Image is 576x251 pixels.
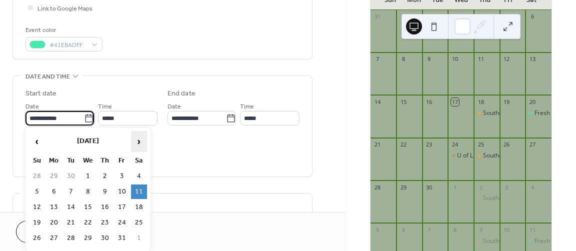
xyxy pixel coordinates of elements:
[29,215,45,230] td: 19
[80,215,96,230] td: 22
[399,226,407,233] div: 6
[98,101,112,112] span: Time
[114,169,130,183] td: 3
[131,184,147,199] td: 11
[25,101,39,112] span: Date
[97,169,113,183] td: 2
[477,141,484,148] div: 25
[503,141,510,148] div: 26
[131,153,147,168] th: Sa
[525,109,551,117] div: Fresh Food Box Pick-Up
[97,200,113,214] td: 16
[29,184,45,199] td: 5
[425,13,433,20] div: 2
[425,183,433,191] div: 30
[80,184,96,199] td: 8
[474,151,500,160] div: Southern Alberta Council on Public Affairs (SACPA)
[503,55,510,63] div: 12
[373,226,381,233] div: 5
[477,13,484,20] div: 4
[131,169,147,183] td: 4
[373,55,381,63] div: 7
[503,13,510,20] div: 5
[477,183,484,191] div: 2
[477,226,484,233] div: 9
[528,183,536,191] div: 4
[114,231,130,245] td: 31
[477,98,484,105] div: 18
[373,183,381,191] div: 28
[63,184,79,199] td: 7
[240,101,254,112] span: Time
[114,215,130,230] td: 24
[97,215,113,230] td: 23
[448,151,474,160] div: U of L Students' Union Annual General Meeting (AGM)
[131,231,147,245] td: 1
[97,153,113,168] th: Th
[16,220,77,243] button: Cancel
[63,153,79,168] th: Tu
[528,98,536,105] div: 20
[29,131,44,151] span: ‹
[399,13,407,20] div: 1
[425,98,433,105] div: 16
[451,55,458,63] div: 10
[503,226,510,233] div: 10
[425,141,433,148] div: 23
[46,169,62,183] td: 29
[474,194,500,202] div: Southern Alberta Council on Public Affairs (SACPA)
[49,40,86,50] span: #41EBADFF
[63,169,79,183] td: 30
[25,88,56,99] div: Start date
[80,200,96,214] td: 15
[131,131,146,151] span: ›
[46,153,62,168] th: Mo
[80,153,96,168] th: We
[80,231,96,245] td: 29
[528,141,536,148] div: 27
[425,55,433,63] div: 9
[167,101,181,112] span: Date
[451,141,458,148] div: 24
[97,231,113,245] td: 30
[46,184,62,199] td: 6
[97,184,113,199] td: 9
[451,98,458,105] div: 17
[37,3,92,14] span: Link to Google Maps
[399,141,407,148] div: 22
[46,215,62,230] td: 20
[451,226,458,233] div: 8
[525,237,551,245] div: Fresh Food Box Pick-Up
[373,141,381,148] div: 21
[46,231,62,245] td: 27
[474,237,500,245] div: Southern Alberta Council on Public Affairs (SACPA)
[451,183,458,191] div: 1
[29,231,45,245] td: 26
[528,226,536,233] div: 11
[25,25,100,35] div: Event color
[399,55,407,63] div: 8
[114,200,130,214] td: 17
[114,184,130,199] td: 10
[528,13,536,20] div: 6
[503,98,510,105] div: 19
[25,71,70,82] span: Date and time
[63,231,79,245] td: 28
[29,200,45,214] td: 12
[131,200,147,214] td: 18
[114,153,130,168] th: Fr
[373,98,381,105] div: 14
[63,200,79,214] td: 14
[399,98,407,105] div: 15
[528,55,536,63] div: 13
[425,226,433,233] div: 7
[474,109,500,117] div: Southern Alberta Council on Public Affairs (SACPA)
[29,169,45,183] td: 28
[399,183,407,191] div: 29
[131,215,147,230] td: 25
[503,183,510,191] div: 3
[451,13,458,20] div: 3
[63,215,79,230] td: 21
[46,131,130,152] th: [DATE]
